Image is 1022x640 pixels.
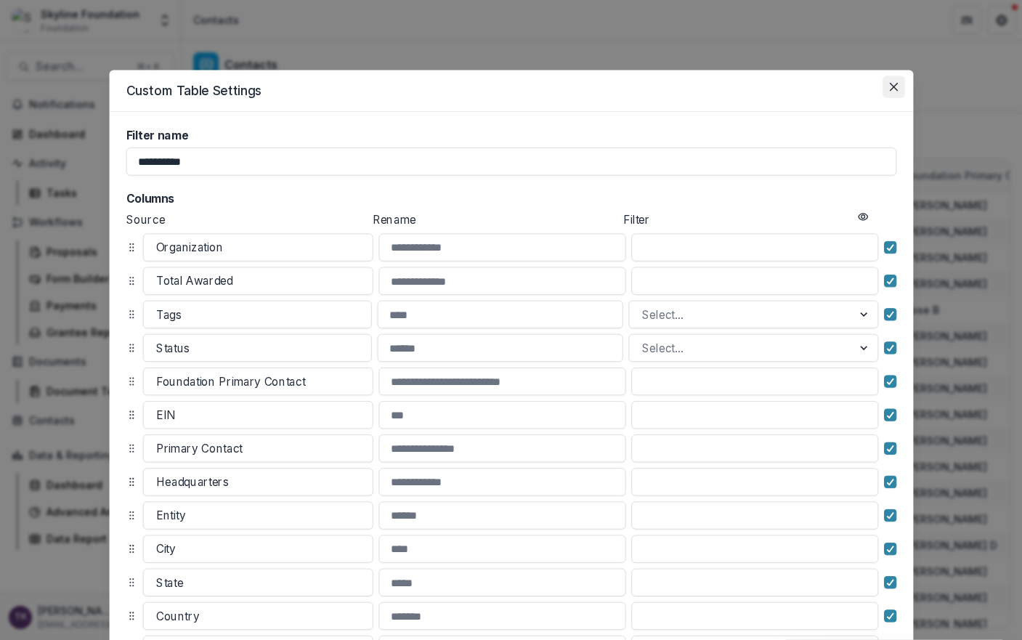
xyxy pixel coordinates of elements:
[109,70,913,113] header: Custom Table Settings
[373,211,618,228] p: Rename
[126,211,367,228] p: Source
[623,211,851,228] p: Filter
[126,129,888,142] label: Filter name
[883,76,905,98] button: Close
[126,193,896,206] h2: Columns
